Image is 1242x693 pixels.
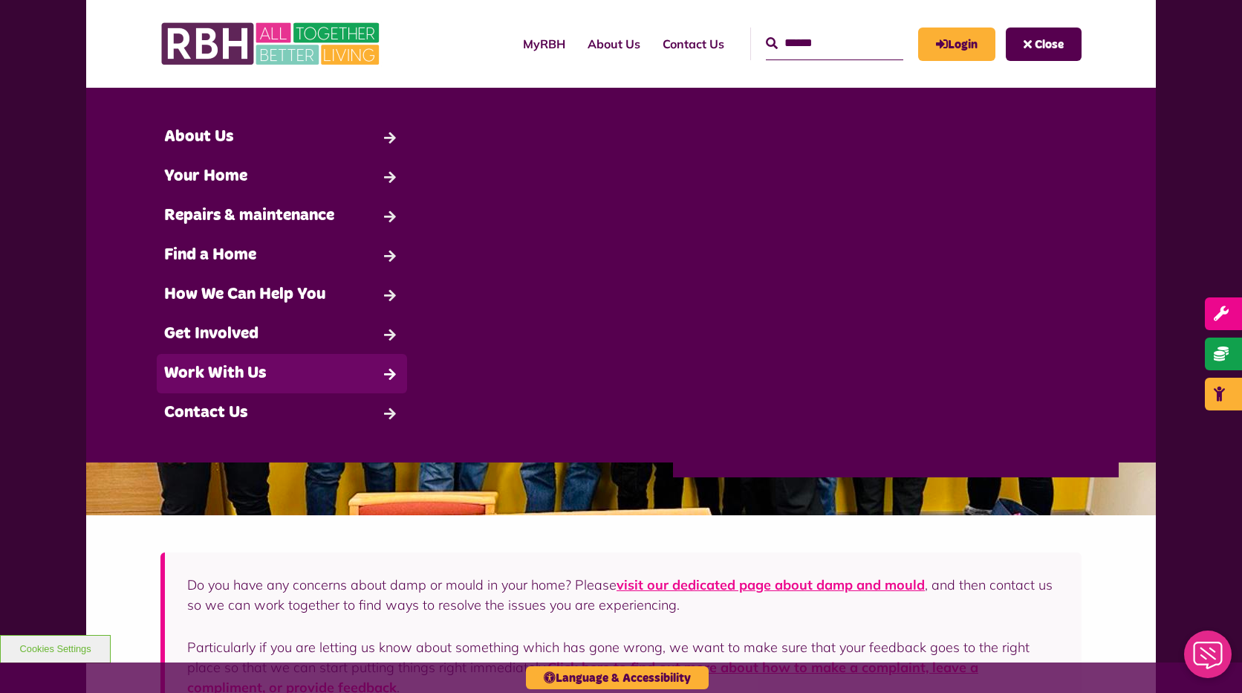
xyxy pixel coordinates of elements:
a: How We Can Help You [157,275,407,315]
a: Work With Us [157,354,407,393]
button: Navigation [1006,28,1082,61]
button: Language & Accessibility [526,666,709,689]
a: About Us [157,117,407,157]
a: Contact Us [157,393,407,433]
a: MyRBH [512,24,576,64]
a: Contact Us [651,24,735,64]
a: About Us [576,24,651,64]
p: Do you have any concerns about damp or mould in your home? Please , and then contact us so we can... [187,575,1059,615]
a: visit our dedicated page about damp and mould [617,576,925,593]
a: MyRBH [918,28,995,61]
a: Your Home [157,157,407,196]
span: Close [1035,39,1064,51]
iframe: Netcall Web Assistant for live chat [1175,626,1242,693]
a: Find a Home [157,236,407,275]
img: RBH [160,15,383,73]
a: Repairs & maintenance [157,196,407,236]
input: Search [766,28,903,59]
a: Get Involved [157,315,407,354]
